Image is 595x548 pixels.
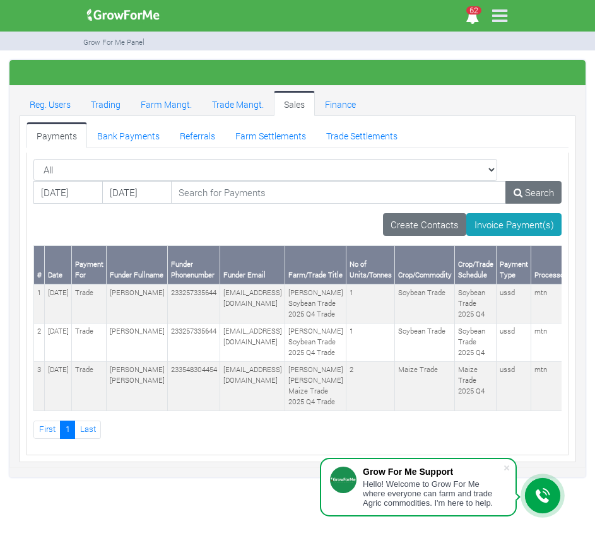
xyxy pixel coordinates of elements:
td: [PERSON_NAME] Soybean Trade 2025 Q4 Trade [285,284,346,323]
th: Funder Email [220,246,285,284]
a: Trade Mangt. [202,91,274,116]
th: Payment For [72,246,107,284]
td: [EMAIL_ADDRESS][DOMAIN_NAME] [220,323,285,361]
a: Trading [81,91,131,116]
th: Date [45,246,72,284]
a: Sales [274,91,315,116]
td: Trade [72,284,107,323]
td: [PERSON_NAME] [107,323,168,361]
td: [PERSON_NAME] [107,284,168,323]
a: Payments [27,122,87,148]
th: Crop/Trade Schedule [455,246,497,284]
div: Grow For Me Support [363,467,503,477]
th: Processor [531,246,570,284]
td: ussd [497,323,531,361]
div: Hello! Welcome to Grow For Me where everyone can farm and trade Agric commodities. I'm here to help. [363,479,503,508]
a: Finance [315,91,366,116]
td: Soybean Trade 2025 Q4 [455,284,497,323]
td: [DATE] [45,284,72,323]
th: Funder Fullname [107,246,168,284]
a: Search [505,181,562,204]
td: 2 [346,361,395,411]
td: [DATE] [45,323,72,361]
a: 62 [460,13,485,25]
td: Soybean Trade [395,323,455,361]
a: Farm Mangt. [131,91,202,116]
a: Trade Settlements [316,122,408,148]
td: Trade [72,323,107,361]
td: 1 [346,284,395,323]
td: mtn [531,284,570,323]
td: [PERSON_NAME] [PERSON_NAME] [107,361,168,411]
a: 1 [60,421,75,439]
td: Soybean Trade [395,284,455,323]
td: ussd [497,361,531,411]
td: mtn [531,323,570,361]
td: Maize Trade [395,361,455,411]
td: [DATE] [45,361,72,411]
td: ussd [497,284,531,323]
input: Search for Payments [171,181,506,204]
td: 233257335644 [168,323,220,361]
input: DD/MM/YYYY [33,181,103,204]
a: First [33,421,61,439]
th: Funder Phonenumber [168,246,220,284]
a: Invoice Payment(s) [466,213,562,236]
a: Reg. Users [20,91,81,116]
td: 1 [34,284,45,323]
td: [PERSON_NAME] [PERSON_NAME] Maize Trade 2025 Q4 Trade [285,361,346,411]
td: 2 [34,323,45,361]
span: 62 [466,6,481,15]
input: DD/MM/YYYY [102,181,172,204]
td: [EMAIL_ADDRESS][DOMAIN_NAME] [220,284,285,323]
small: Grow For Me Panel [83,37,144,47]
td: 1 [346,323,395,361]
a: Bank Payments [87,122,170,148]
a: Create Contacts [383,213,467,236]
td: mtn [531,361,570,411]
td: 3 [34,361,45,411]
td: Maize Trade 2025 Q4 [455,361,497,411]
nav: Page Navigation [33,421,562,439]
td: Soybean Trade 2025 Q4 [455,323,497,361]
img: growforme image [83,3,164,28]
td: 233548304454 [168,361,220,411]
th: Payment Type [497,246,531,284]
td: 233257335644 [168,284,220,323]
a: Farm Settlements [225,122,316,148]
th: # [34,246,45,284]
th: Farm/Trade Title [285,246,346,284]
td: [PERSON_NAME] Soybean Trade 2025 Q4 Trade [285,323,346,361]
td: [EMAIL_ADDRESS][DOMAIN_NAME] [220,361,285,411]
th: Crop/Commodity [395,246,455,284]
a: Last [74,421,101,439]
i: Notifications [460,3,485,32]
th: No of Units/Tonnes [346,246,395,284]
td: Trade [72,361,107,411]
a: Referrals [170,122,225,148]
